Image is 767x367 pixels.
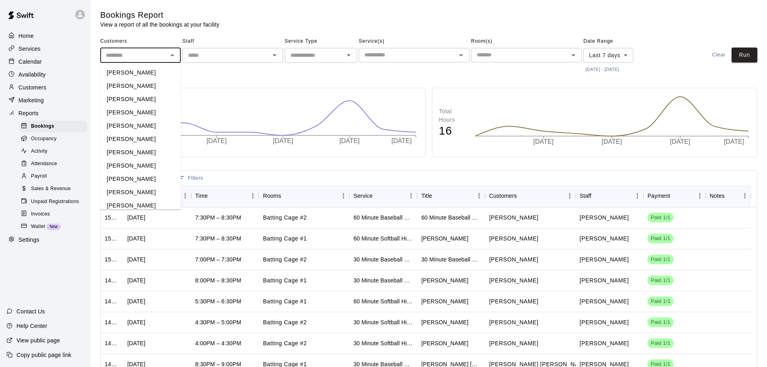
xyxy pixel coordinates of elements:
[670,190,681,201] button: Sort
[208,190,219,201] button: Sort
[179,190,191,202] button: Menu
[19,58,42,66] p: Calendar
[100,10,219,21] h5: Bookings Report
[6,43,84,55] a: Services
[647,185,670,207] div: Payment
[19,96,44,104] p: Marketing
[105,339,119,347] div: 1487155
[19,32,34,40] p: Home
[517,190,528,201] button: Sort
[489,297,538,306] p: Dakota Berquist
[706,48,732,62] button: Clear
[340,137,360,144] tspan: [DATE]
[263,339,307,348] p: Batting Cage #2
[694,190,706,202] button: Menu
[127,255,145,263] div: Wed, Oct 08, 2025
[19,83,46,91] p: Customers
[281,190,292,201] button: Sort
[263,297,307,306] p: Batting Cage #1
[6,234,84,246] a: Settings
[31,198,79,206] span: Unpaid Registrations
[269,50,280,61] button: Open
[19,158,91,170] a: Attendance
[647,214,674,222] span: Paid 1/1
[489,214,538,222] p: Kyler Flikkema
[473,190,485,202] button: Menu
[725,190,736,201] button: Sort
[247,190,259,202] button: Menu
[19,45,41,53] p: Services
[580,255,629,264] p: Randy Gattis
[19,171,87,182] div: Payroll
[489,339,538,348] p: Allie Niemeyer
[354,234,413,243] div: 60 Minute Softball Hitting Lesson
[6,30,84,42] div: Home
[392,137,412,144] tspan: [DATE]
[100,66,181,79] li: [PERSON_NAME]
[127,318,145,326] div: Thu, Oct 09, 2025
[19,221,87,232] div: WalletNew
[207,137,227,144] tspan: [DATE]
[354,339,413,347] div: 30 Minute Softball Hitting Lesson
[647,298,674,305] span: Paid 1/1
[489,234,538,243] p: Dakota Berquist
[100,119,181,133] li: [PERSON_NAME]
[564,190,576,202] button: Menu
[580,318,629,327] p: Riley Frost
[100,79,181,93] li: [PERSON_NAME]
[706,185,751,207] div: Notes
[354,255,413,263] div: 30 Minute Baseball Hitting Lesson
[576,185,644,207] div: Staff
[421,276,468,284] div: Ayden Gamo
[732,48,757,62] button: Run
[19,158,87,170] div: Attendance
[421,234,468,243] div: Dakota Berquist
[724,138,744,145] tspan: [DATE]
[455,50,467,61] button: Open
[195,318,241,326] div: 4:30PM – 5:00PM
[263,255,307,264] p: Batting Cage #2
[670,138,690,145] tspan: [DATE]
[105,214,119,222] div: 1518770
[6,68,84,81] a: Availability
[421,318,468,326] div: Hayden Fotiades
[31,172,47,180] span: Payroll
[631,190,643,202] button: Menu
[100,93,181,106] li: [PERSON_NAME]
[19,133,91,145] a: Occupancy
[439,107,467,124] p: Total Hours
[471,35,582,48] span: Room(s)
[31,223,45,231] span: Wallet
[19,183,87,195] div: Sales & Revenue
[100,186,181,199] li: [PERSON_NAME]
[105,234,119,243] div: 1515727
[6,81,84,93] div: Customers
[100,35,181,48] span: Customers
[647,235,674,243] span: Paid 1/1
[100,106,181,119] li: [PERSON_NAME]
[195,234,241,243] div: 7:30PM – 8:30PM
[100,133,181,146] li: [PERSON_NAME]
[489,255,538,264] p: Kyler Flikkema
[195,214,241,222] div: 7:30PM – 8:30PM
[31,147,48,156] span: Activity
[273,137,294,144] tspan: [DATE]
[6,56,84,68] a: Calendar
[489,276,538,285] p: Ayden Gamo
[421,185,432,207] div: Title
[263,234,307,243] p: Batting Cage #1
[17,336,60,344] p: View public page
[263,185,281,207] div: Rooms
[354,214,413,222] div: 60 Minute Baseball Hitting Lesson
[127,214,145,222] div: Tue, Oct 14, 2025
[354,297,413,305] div: 60 Minute Softball Hitting Lesson
[432,190,443,201] button: Sort
[19,146,87,157] div: Activity
[739,190,751,202] button: Menu
[533,138,553,145] tspan: [DATE]
[359,35,469,48] span: Service(s)
[6,94,84,106] a: Marketing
